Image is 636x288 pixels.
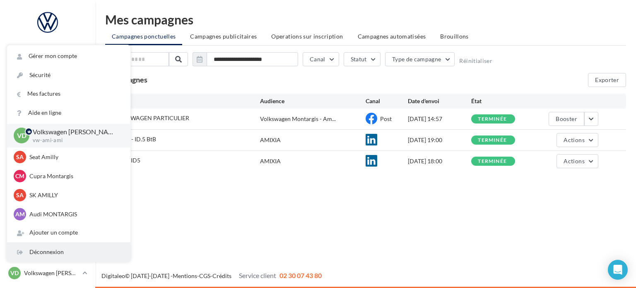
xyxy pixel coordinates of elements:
span: Campagnes automatisées [358,33,426,40]
a: Contacts [5,145,90,162]
span: 09/10/24 - ID.5 BtB [112,136,156,143]
div: Open Intercom Messenger [608,260,628,280]
div: Ajouter un compte [7,223,130,242]
button: Réinitialiser [459,58,492,64]
button: Notifications 1 [5,41,87,59]
span: SA [16,191,24,199]
a: CGS [199,272,210,279]
a: Calendrier [5,186,90,204]
div: Date d'envoi [408,97,471,105]
div: [DATE] 19:00 [408,136,471,144]
p: SK AMILLY [29,191,120,199]
div: Nom [112,97,260,105]
button: Exporter [588,73,626,87]
span: SA [16,153,24,161]
div: [DATE] 18:00 [408,157,471,165]
a: Aide en ligne [7,104,130,122]
a: Mes factures [7,85,130,103]
span: Operations sur inscription [271,33,343,40]
button: Actions [556,133,598,147]
div: Déconnexion [7,243,130,261]
span: Actions [564,136,584,143]
button: Booster [549,112,584,126]
span: AM [15,210,25,218]
button: Type de campagne [385,52,455,66]
a: Campagnes DataOnDemand [5,235,90,259]
a: Boîte de réception52 [5,82,90,100]
p: vw-ami-ami [33,137,117,144]
a: Digitaleo [101,272,125,279]
span: © [DATE]-[DATE] - - - [101,272,322,279]
a: Gérer mon compte [7,47,130,65]
div: terminée [478,138,507,143]
a: VD Volkswagen [PERSON_NAME] [7,265,89,281]
span: Service client [239,271,276,279]
p: Volkswagen [PERSON_NAME] [33,127,117,137]
a: Opérations [5,62,90,80]
p: Audi MONTARGIS [29,210,120,218]
div: Audience [260,97,366,105]
a: Sécurité [7,66,130,85]
div: AMIXIA [260,157,281,165]
span: VD [10,269,19,277]
a: PLV et print personnalisable [5,207,90,231]
p: Volkswagen [PERSON_NAME] [24,269,79,277]
span: Actions [564,157,584,165]
div: État [471,97,535,105]
button: Actions [556,154,598,168]
a: Médiathèque [5,166,90,183]
span: Volkswagen Montargis - Am... [260,115,336,123]
button: Canal [303,52,339,66]
div: Mes campagnes [105,13,626,26]
div: terminée [478,159,507,164]
a: Campagnes [5,125,90,142]
a: Crédits [212,272,231,279]
div: AMIXIA [260,136,281,144]
span: Post [380,115,392,122]
span: VOLKSWAGEN PARTICULIER [112,114,189,121]
button: Statut [344,52,381,66]
p: Cupra Montargis [29,172,120,180]
div: terminée [478,116,507,122]
span: Campagnes publicitaires [190,33,257,40]
a: Visibilité en ligne [5,104,90,121]
span: 02 30 07 43 80 [279,271,322,279]
span: Brouillons [440,33,469,40]
span: VD [17,131,26,140]
div: Canal [366,97,408,105]
a: Mentions [173,272,197,279]
p: Seat Amilly [29,153,120,161]
div: [DATE] 14:57 [408,115,471,123]
span: CM [15,172,24,180]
